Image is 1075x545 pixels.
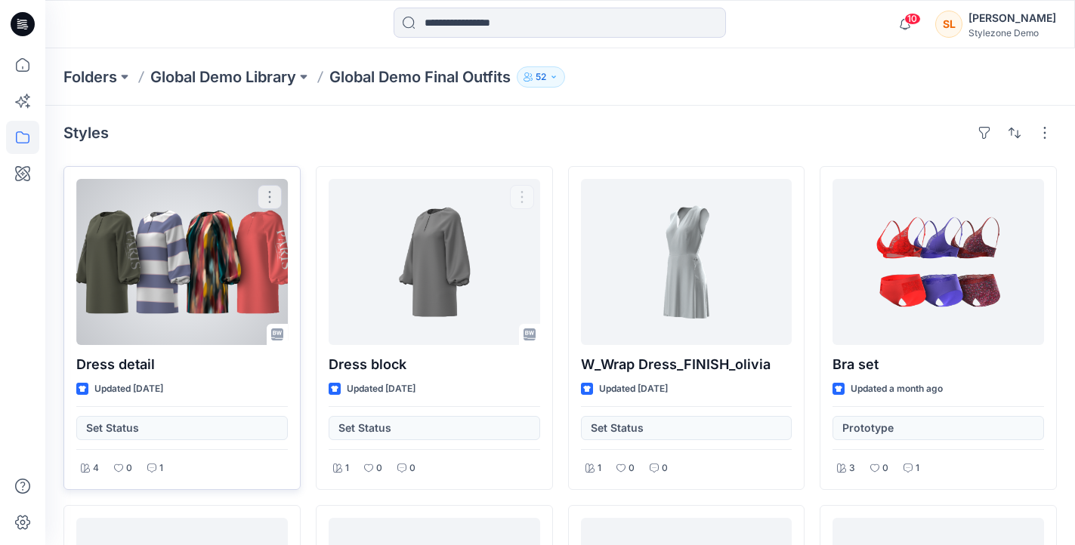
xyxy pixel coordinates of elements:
p: 1 [345,460,349,476]
p: Dress block [329,354,540,375]
h4: Styles [63,124,109,142]
p: Dress detail [76,354,288,375]
a: W_Wrap Dress_FINISH_olivia [581,179,792,345]
button: 52 [517,66,565,88]
p: 1 [159,460,163,476]
p: Updated [DATE] [94,381,163,397]
p: 0 [662,460,668,476]
a: Global Demo Library [150,66,296,88]
div: Stylezone Demo [968,27,1056,38]
p: 0 [376,460,382,476]
a: Folders [63,66,117,88]
p: 0 [629,460,635,476]
p: 1 [916,460,919,476]
p: W_Wrap Dress_FINISH_olivia [581,354,792,375]
div: SL [935,11,962,38]
p: 0 [882,460,888,476]
div: [PERSON_NAME] [968,9,1056,27]
p: Updated [DATE] [347,381,415,397]
p: 52 [536,69,546,85]
a: Dress block [329,179,540,345]
p: 0 [409,460,415,476]
p: 1 [598,460,601,476]
p: Updated a month ago [851,381,943,397]
p: 4 [93,460,99,476]
p: Bra set [833,354,1044,375]
p: 0 [126,460,132,476]
p: Updated [DATE] [599,381,668,397]
span: 10 [904,13,921,25]
p: 3 [849,460,855,476]
a: Dress detail [76,179,288,345]
p: Global Demo Final Outfits [329,66,511,88]
a: Bra set [833,179,1044,345]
